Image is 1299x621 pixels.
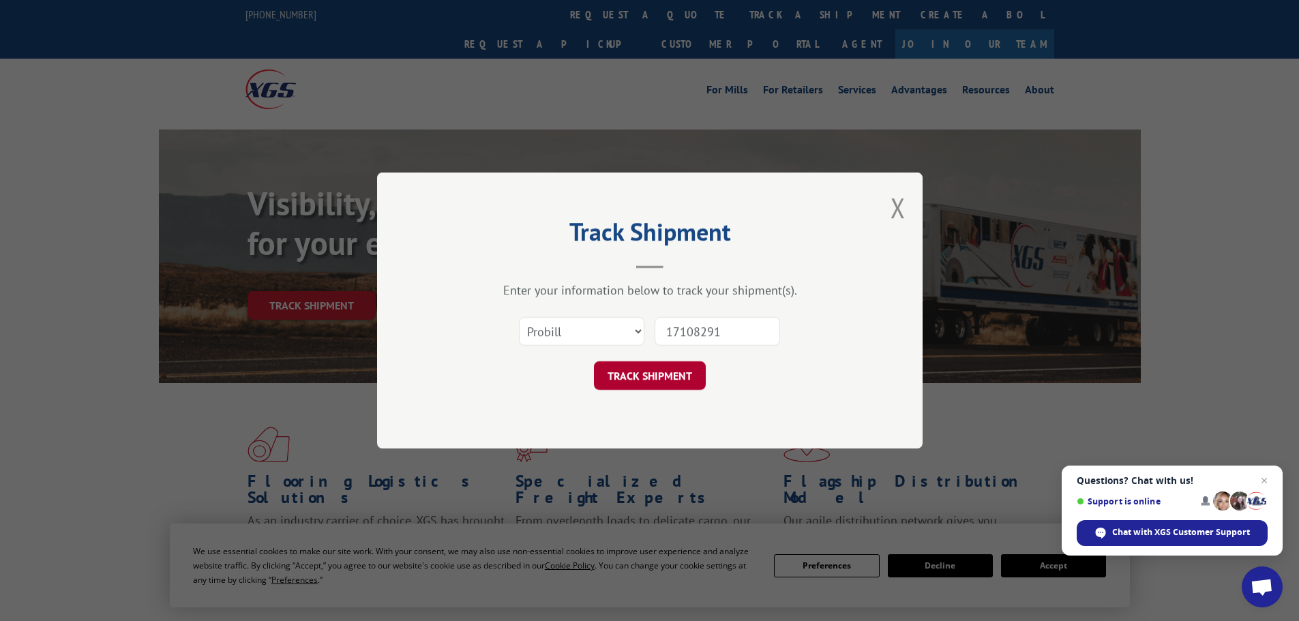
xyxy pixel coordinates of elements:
[891,190,906,226] button: Close modal
[1256,472,1272,489] span: Close chat
[1077,496,1191,506] span: Support is online
[1112,526,1250,539] span: Chat with XGS Customer Support
[655,317,780,346] input: Number(s)
[1077,475,1268,486] span: Questions? Chat with us!
[594,361,706,390] button: TRACK SHIPMENT
[445,222,854,248] h2: Track Shipment
[1077,520,1268,546] div: Chat with XGS Customer Support
[445,282,854,298] div: Enter your information below to track your shipment(s).
[1242,566,1283,607] div: Open chat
